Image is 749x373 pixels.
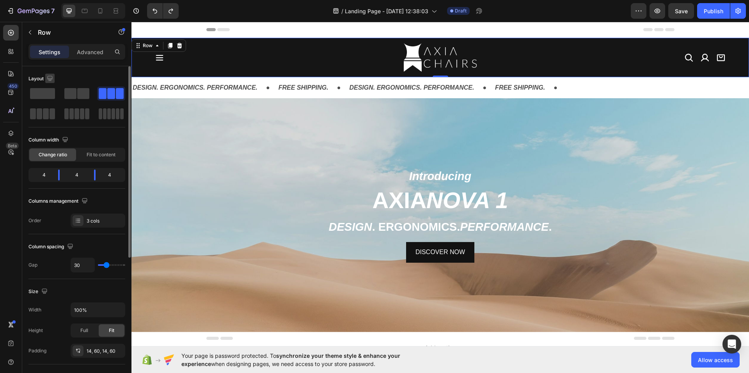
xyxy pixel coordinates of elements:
p: ● [422,60,426,72]
p: DESIGN. ERGONOMICS. PERFORMANCE. [218,60,343,72]
span: Landing Page - [DATE] 12:38:03 [345,7,428,15]
p: ● [351,60,355,72]
strong: AXIA [241,166,295,191]
button: Save [668,3,694,19]
div: Size [28,286,49,297]
iframe: Design area [131,22,749,346]
div: Order [28,217,41,224]
p: Row [38,28,104,37]
div: 4 [102,170,124,180]
span: Fit to content [87,151,115,158]
span: Change ratio [39,151,67,158]
input: Auto [71,258,94,272]
div: Width [28,306,41,313]
div: Layout [28,74,55,84]
button: Publish [697,3,730,19]
span: Draft [455,7,467,14]
span: Your page is password protected. To when designing pages, we need access to your store password. [181,352,431,368]
span: Allow access [698,356,733,364]
span: Save [675,8,688,14]
div: 14, 60, 14, 60 [87,348,123,355]
p: FREE SHIPPING. [147,60,197,72]
p: DISCOVER NOW [284,225,334,236]
div: 3 cols [87,217,123,225]
strong: DESIGN [197,199,241,211]
strong: PERFORMANCE [328,199,417,211]
button: Allow access [691,352,740,368]
p: ● [206,60,209,72]
div: Gap [28,262,37,269]
strong: Introducing [278,148,340,161]
div: Open Intercom Messenger [722,335,741,354]
div: Column width [28,135,70,145]
strong: . [417,199,420,211]
p: 7 [51,6,55,16]
span: Full [80,327,88,334]
p: FREE SHIPPING. [364,60,414,72]
span: synchronize your theme style & enhance your experience [181,352,400,367]
div: Beta [6,143,19,149]
strong: . ERGONOMICS. [241,199,329,211]
span: / [341,7,343,15]
input: Auto [71,303,125,317]
div: 450 [7,83,19,89]
div: 4 [66,170,88,180]
div: Height [28,327,43,334]
div: Padding [28,347,46,354]
p: Advanced [77,48,103,56]
div: Publish [704,7,723,15]
div: 4 [30,170,52,180]
button: <p>DISCOVER NOW</p> [275,220,343,241]
strong: NOVA 1 [295,166,377,191]
div: Undo/Redo [147,3,179,19]
button: 7 [3,3,58,19]
span: Fit [109,327,114,334]
div: Column spacing [28,242,75,252]
p: Settings [39,48,60,56]
div: Columns management [28,196,89,207]
p: ● [135,60,138,72]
